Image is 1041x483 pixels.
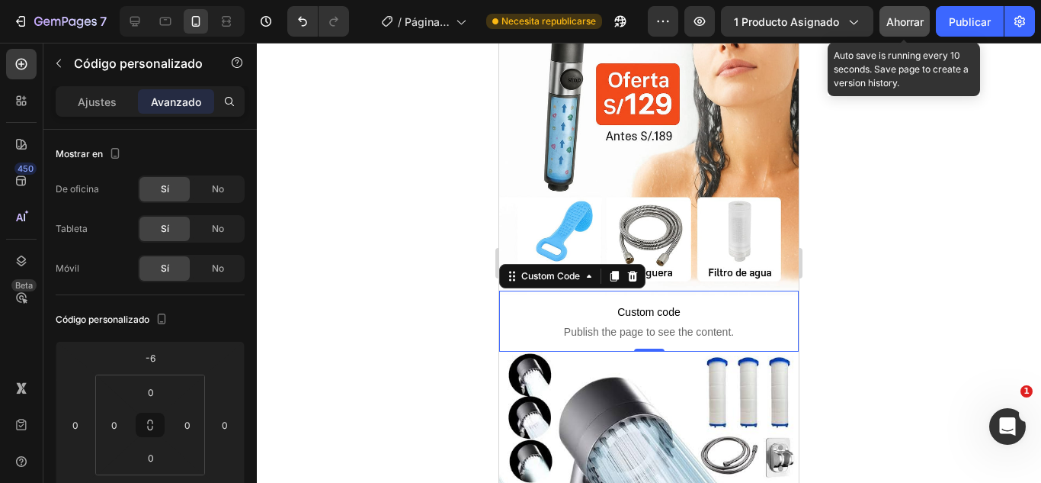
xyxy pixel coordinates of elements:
[64,414,87,436] input: 0
[949,15,991,28] font: Publicar
[501,15,596,27] font: Necesita republicarse
[1023,386,1030,396] font: 1
[161,183,169,195] font: Sí
[56,183,99,195] font: De oficina
[721,6,873,37] button: 1 producto asignado
[100,14,107,29] font: 7
[56,314,149,325] font: Código personalizado
[936,6,1004,37] button: Publicar
[136,446,166,469] input: 0 píxeles
[734,15,839,28] font: 1 producto asignado
[287,6,349,37] div: Deshacer/Rehacer
[212,183,224,195] font: No
[989,408,1026,445] iframe: Chat en vivo de Intercom
[886,15,924,28] font: Ahorrar
[405,15,450,124] font: Página del producto - [DATE][PERSON_NAME] 20:35:08
[56,223,88,234] font: Tableta
[213,414,236,436] input: 0
[176,414,199,436] input: 0 píxeles
[56,262,79,274] font: Móvil
[15,280,33,291] font: Beta
[161,223,169,234] font: Sí
[879,6,930,37] button: Ahorrar
[18,163,34,174] font: 450
[6,6,114,37] button: 7
[78,95,117,108] font: Ajustes
[212,223,224,234] font: No
[212,262,224,274] font: No
[74,56,203,71] font: Código personalizado
[136,381,166,404] input: 0 píxeles
[135,346,165,369] input: -6
[74,54,203,72] p: Código personalizado
[499,43,799,483] iframe: Área de diseño
[161,262,169,274] font: Sí
[56,148,103,159] font: Mostrar en
[398,15,402,28] font: /
[151,95,201,108] font: Avanzado
[103,414,126,436] input: 0 píxeles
